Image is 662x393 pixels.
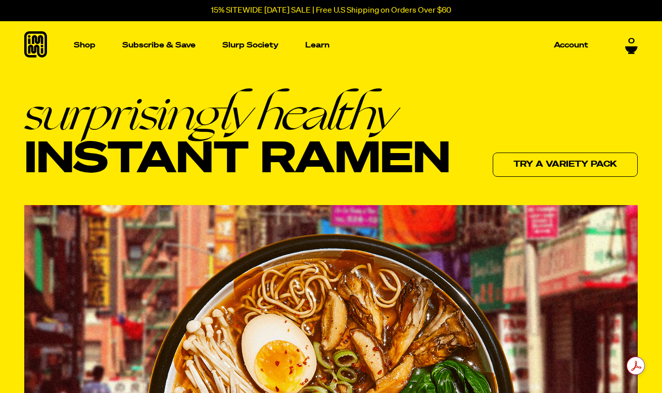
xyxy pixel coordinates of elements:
p: Subscribe & Save [122,41,196,49]
nav: Main navigation [70,21,592,69]
p: Shop [74,41,96,49]
h1: Instant Ramen [24,89,450,184]
em: surprisingly healthy [24,89,450,137]
a: Subscribe & Save [118,37,200,53]
a: Shop [70,21,100,69]
span: 0 [628,37,635,46]
a: Account [550,37,592,53]
p: 15% SITEWIDE [DATE] SALE | Free U.S Shipping on Orders Over $60 [211,6,451,15]
p: Account [554,41,588,49]
a: Try a variety pack [493,153,638,177]
a: Learn [301,21,334,69]
a: 0 [625,37,638,54]
a: Slurp Society [218,37,282,53]
p: Learn [305,41,329,49]
p: Slurp Society [222,41,278,49]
